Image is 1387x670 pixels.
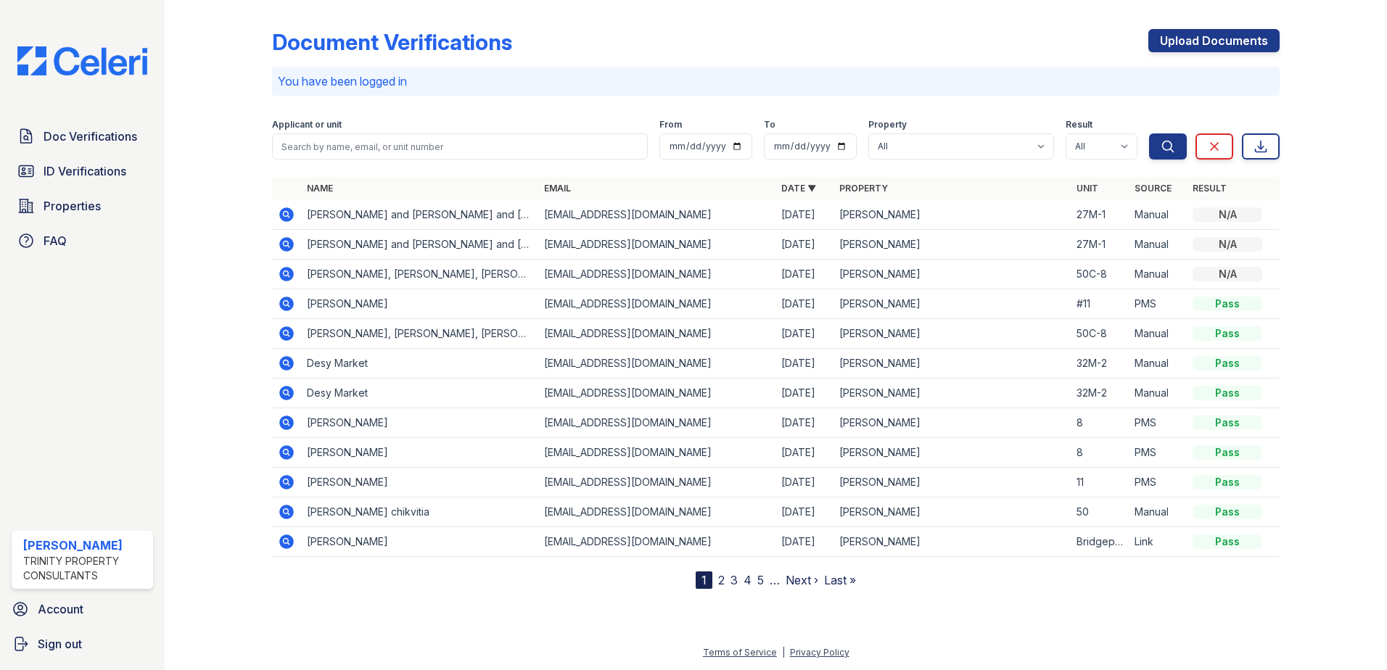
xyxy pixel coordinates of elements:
a: FAQ [12,226,153,255]
span: … [770,571,780,589]
td: 11 [1071,468,1129,497]
a: 4 [744,573,752,587]
td: 50 [1071,497,1129,527]
div: Pass [1193,534,1262,549]
span: Sign out [38,635,82,653]
td: 8 [1071,408,1129,438]
td: [DATE] [775,349,834,379]
td: Manual [1129,349,1187,379]
div: Document Verifications [272,29,512,55]
div: [PERSON_NAME] [23,537,147,554]
td: PMS [1129,438,1187,468]
label: Result [1066,119,1092,131]
td: [EMAIL_ADDRESS][DOMAIN_NAME] [538,438,775,468]
a: Name [307,183,333,194]
td: [PERSON_NAME] [301,468,538,497]
td: [EMAIL_ADDRESS][DOMAIN_NAME] [538,379,775,408]
td: 8 [1071,438,1129,468]
td: [DATE] [775,468,834,497]
td: [DATE] [775,230,834,260]
td: Manual [1129,319,1187,349]
td: Link [1129,527,1187,557]
div: Pass [1193,297,1262,311]
td: Manual [1129,230,1187,260]
a: Terms of Service [703,647,777,658]
div: N/A [1193,237,1262,252]
a: Sign out [6,629,159,658]
td: [PERSON_NAME] [834,230,1071,260]
td: [PERSON_NAME] [834,379,1071,408]
td: PMS [1129,408,1187,438]
td: [PERSON_NAME] [301,408,538,438]
div: Pass [1193,475,1262,489]
td: [PERSON_NAME] [834,200,1071,230]
td: [PERSON_NAME] [834,349,1071,379]
td: [PERSON_NAME] and [PERSON_NAME] and [PERSON_NAME] [301,230,538,260]
a: Date ▼ [781,183,816,194]
a: Next › [786,573,818,587]
td: [DATE] [775,319,834,349]
td: [PERSON_NAME], [PERSON_NAME], [PERSON_NAME], [PERSON_NAME] [301,260,538,289]
label: Applicant or unit [272,119,342,131]
a: Doc Verifications [12,122,153,151]
td: [PERSON_NAME] [834,260,1071,289]
td: [PERSON_NAME] [834,319,1071,349]
span: Properties [44,197,101,215]
td: [PERSON_NAME] [834,497,1071,527]
td: [DATE] [775,260,834,289]
span: Doc Verifications [44,128,137,145]
td: Manual [1129,200,1187,230]
a: Property [839,183,888,194]
td: [PERSON_NAME] and [PERSON_NAME] and [PERSON_NAME] [301,200,538,230]
td: #11 [1071,289,1129,319]
td: 27M-1 [1071,200,1129,230]
td: [PERSON_NAME] chikvitia [301,497,538,527]
td: 32M-2 [1071,379,1129,408]
td: [DATE] [775,379,834,408]
a: Unit [1077,183,1098,194]
td: 50C-8 [1071,260,1129,289]
td: Manual [1129,260,1187,289]
td: [PERSON_NAME] [834,408,1071,438]
a: 5 [757,573,764,587]
div: N/A [1193,207,1262,222]
td: [EMAIL_ADDRESS][DOMAIN_NAME] [538,289,775,319]
td: [EMAIL_ADDRESS][DOMAIN_NAME] [538,497,775,527]
span: ID Verifications [44,162,126,180]
a: ID Verifications [12,157,153,186]
td: [PERSON_NAME] [301,438,538,468]
td: [PERSON_NAME], [PERSON_NAME], [PERSON_NAME], [PERSON_NAME] [301,319,538,349]
label: To [764,119,775,131]
label: From [659,119,682,131]
td: [EMAIL_ADDRESS][DOMAIN_NAME] [538,260,775,289]
td: [PERSON_NAME] [834,468,1071,497]
td: [EMAIL_ADDRESS][DOMAIN_NAME] [538,408,775,438]
a: Upload Documents [1148,29,1280,52]
a: Result [1193,183,1227,194]
a: Account [6,595,159,624]
div: Pass [1193,505,1262,519]
td: [DATE] [775,200,834,230]
td: Desy Market [301,349,538,379]
label: Property [868,119,907,131]
a: Email [544,183,571,194]
div: N/A [1193,267,1262,281]
p: You have been logged in [278,73,1274,90]
div: Pass [1193,445,1262,460]
td: [EMAIL_ADDRESS][DOMAIN_NAME] [538,468,775,497]
img: CE_Logo_Blue-a8612792a0a2168367f1c8372b55b34899dd931a85d93a1a3d3e32e68fde9ad4.png [6,46,159,75]
div: 1 [696,571,712,589]
td: [DATE] [775,289,834,319]
td: [DATE] [775,438,834,468]
td: [EMAIL_ADDRESS][DOMAIN_NAME] [538,319,775,349]
td: [PERSON_NAME] [301,289,538,319]
td: [EMAIL_ADDRESS][DOMAIN_NAME] [538,349,775,379]
span: FAQ [44,232,67,249]
td: Manual [1129,497,1187,527]
div: Pass [1193,415,1262,430]
td: 50C-8 [1071,319,1129,349]
div: | [782,647,785,658]
a: Source [1135,183,1172,194]
td: [PERSON_NAME] [834,289,1071,319]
